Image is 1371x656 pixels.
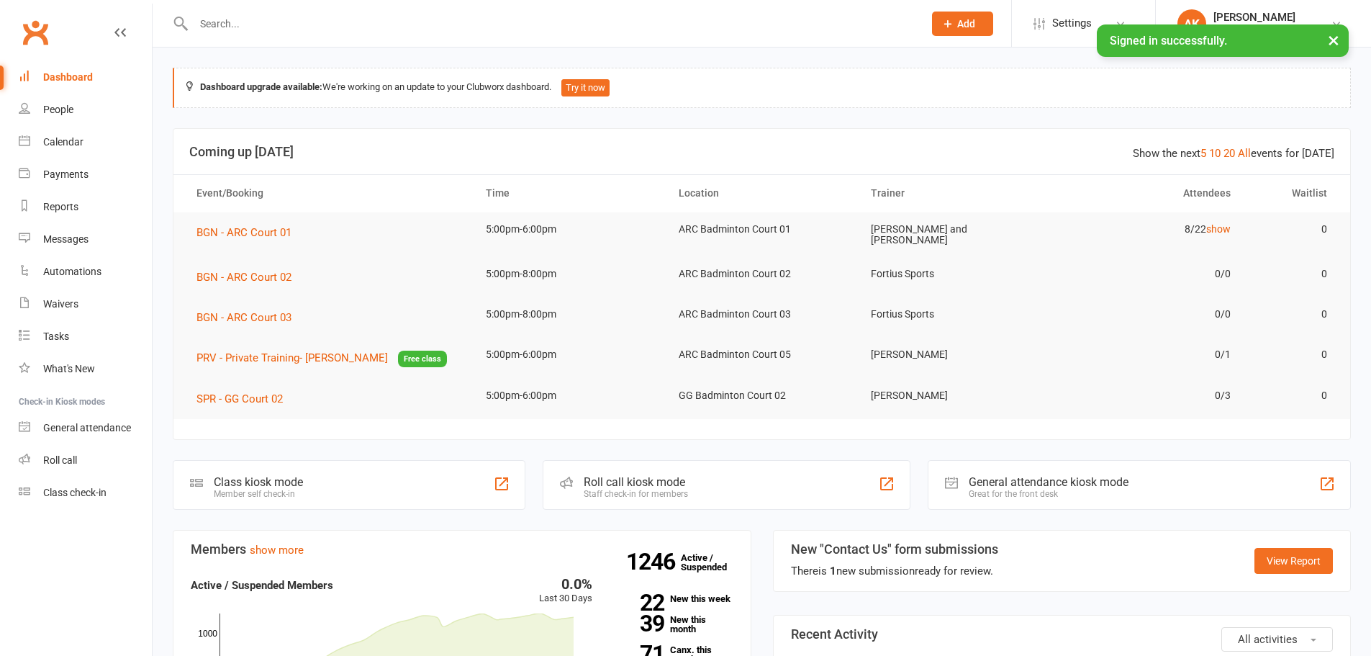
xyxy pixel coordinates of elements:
[1206,223,1231,235] a: show
[214,489,303,499] div: Member self check-in
[1238,147,1251,160] a: All
[1321,24,1347,55] button: ×
[1244,297,1340,331] td: 0
[250,544,304,557] a: show more
[19,126,152,158] a: Calendar
[614,613,664,634] strong: 39
[19,288,152,320] a: Waivers
[43,487,107,498] div: Class check-in
[196,351,388,364] span: PRV - Private Training- [PERSON_NAME]
[1110,34,1227,48] span: Signed in successfully.
[1051,212,1244,246] td: 8/22
[196,349,447,367] button: PRV - Private Training- [PERSON_NAME]Free class
[858,175,1051,212] th: Trainer
[1244,175,1340,212] th: Waitlist
[19,256,152,288] a: Automations
[473,338,666,372] td: 5:00pm-6:00pm
[19,223,152,256] a: Messages
[43,201,78,212] div: Reports
[191,542,733,557] h3: Members
[19,320,152,353] a: Tasks
[539,577,592,606] div: Last 30 Days
[43,169,89,180] div: Payments
[196,390,293,408] button: SPR - GG Court 02
[1051,175,1244,212] th: Attendees
[626,551,681,572] strong: 1246
[791,562,998,580] div: There is new submission ready for review.
[539,577,592,591] div: 0.0%
[473,212,666,246] td: 5:00pm-6:00pm
[196,269,302,286] button: BGN - ARC Court 02
[1213,11,1311,24] div: [PERSON_NAME]
[858,338,1051,372] td: [PERSON_NAME]
[473,175,666,212] th: Time
[969,475,1128,489] div: General attendance kiosk mode
[19,412,152,444] a: General attendance kiosk mode
[614,615,733,634] a: 39New this month
[189,145,1334,159] h3: Coming up [DATE]
[666,338,859,372] td: ARC Badminton Court 05
[1051,338,1244,372] td: 0/1
[791,627,1334,642] h3: Recent Activity
[1254,548,1333,574] a: View Report
[1200,147,1206,160] a: 5
[666,257,859,291] td: ARC Badminton Court 02
[957,18,975,30] span: Add
[830,565,836,578] strong: 1
[1244,257,1340,291] td: 0
[173,68,1351,108] div: We're working on an update to your Clubworx dashboard.
[43,454,77,466] div: Roll call
[1133,145,1334,162] div: Show the next events for [DATE]
[1051,379,1244,413] td: 0/3
[584,475,688,489] div: Roll call kiosk mode
[398,351,447,367] span: Free class
[189,14,913,34] input: Search...
[196,392,283,405] span: SPR - GG Court 02
[614,594,733,603] a: 22New this week
[19,158,152,191] a: Payments
[681,542,744,583] a: 1246Active / Suspended
[1223,147,1235,160] a: 20
[196,226,291,239] span: BGN - ARC Court 01
[200,81,322,92] strong: Dashboard upgrade available:
[791,542,998,557] h3: New "Contact Us" form submissions
[969,489,1128,499] div: Great for the front desk
[19,444,152,477] a: Roll call
[1052,7,1092,40] span: Settings
[473,379,666,413] td: 5:00pm-6:00pm
[1209,147,1221,160] a: 10
[1244,338,1340,372] td: 0
[43,422,131,433] div: General attendance
[43,71,93,83] div: Dashboard
[1238,633,1298,646] span: All activities
[43,298,78,310] div: Waivers
[19,191,152,223] a: Reports
[858,297,1051,331] td: Fortius Sports
[1221,627,1333,652] button: All activities
[196,271,291,284] span: BGN - ARC Court 02
[473,257,666,291] td: 5:00pm-8:00pm
[1244,212,1340,246] td: 0
[19,353,152,385] a: What's New
[666,297,859,331] td: ARC Badminton Court 03
[561,79,610,96] button: Try it now
[43,233,89,245] div: Messages
[196,309,302,326] button: BGN - ARC Court 03
[43,136,83,148] div: Calendar
[614,592,664,614] strong: 22
[43,104,73,115] div: People
[1177,9,1206,38] div: AK
[858,257,1051,291] td: Fortius Sports
[858,212,1051,258] td: [PERSON_NAME] and [PERSON_NAME]
[214,475,303,489] div: Class kiosk mode
[932,12,993,36] button: Add
[43,266,101,277] div: Automations
[196,311,291,324] span: BGN - ARC Court 03
[858,379,1051,413] td: [PERSON_NAME]
[43,363,95,374] div: What's New
[19,94,152,126] a: People
[184,175,473,212] th: Event/Booking
[43,331,69,342] div: Tasks
[17,14,53,50] a: Clubworx
[191,579,333,592] strong: Active / Suspended Members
